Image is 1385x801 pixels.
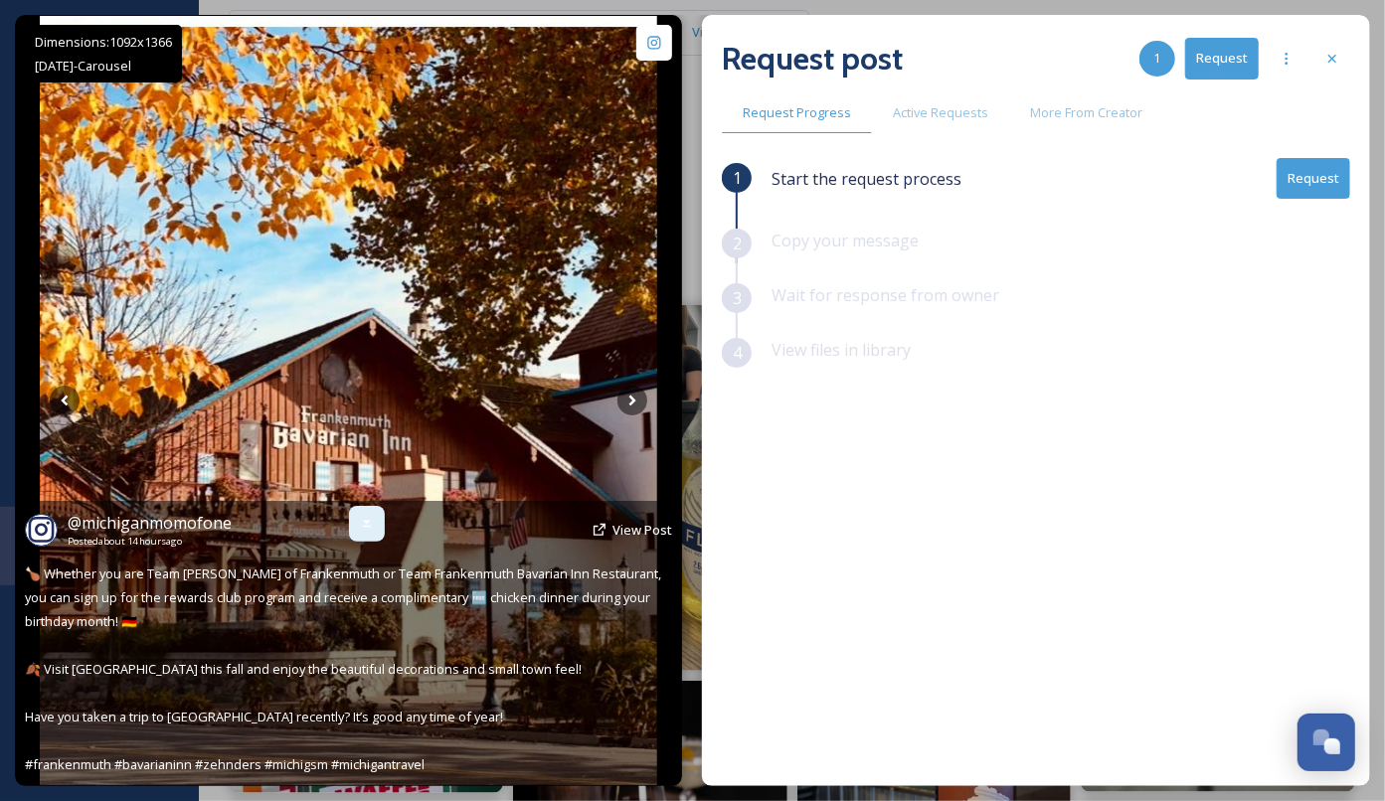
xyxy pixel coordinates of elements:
[40,16,656,785] img: 🍗 Whether you are Team Zehnder's of Frankenmuth or Team Frankenmuth Bavarian Inn Restaurant, you ...
[68,535,232,549] span: Posted about 14 hours ago
[743,103,851,122] span: Request Progress
[1185,38,1259,79] button: Request
[25,564,664,773] span: 🍗 Whether you are Team [PERSON_NAME] of Frankenmuth or Team Frankenmuth Bavarian Inn Restaurant, ...
[68,511,232,535] a: @michiganmomofone
[733,232,742,255] span: 2
[612,521,672,540] a: View Post
[1030,103,1142,122] span: More From Creator
[772,167,961,191] span: Start the request process
[612,521,672,539] span: View Post
[1154,49,1161,68] span: 1
[733,166,742,190] span: 1
[733,286,742,310] span: 3
[68,512,232,534] span: @ michiganmomofone
[772,339,911,361] span: View files in library
[35,33,172,51] span: Dimensions: 1092 x 1366
[893,103,988,122] span: Active Requests
[772,284,999,306] span: Wait for response from owner
[733,341,742,365] span: 4
[722,35,903,82] h2: Request post
[1277,158,1350,199] button: Request
[772,230,919,251] span: Copy your message
[35,57,131,75] span: [DATE] - Carousel
[1298,714,1355,771] button: Open Chat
